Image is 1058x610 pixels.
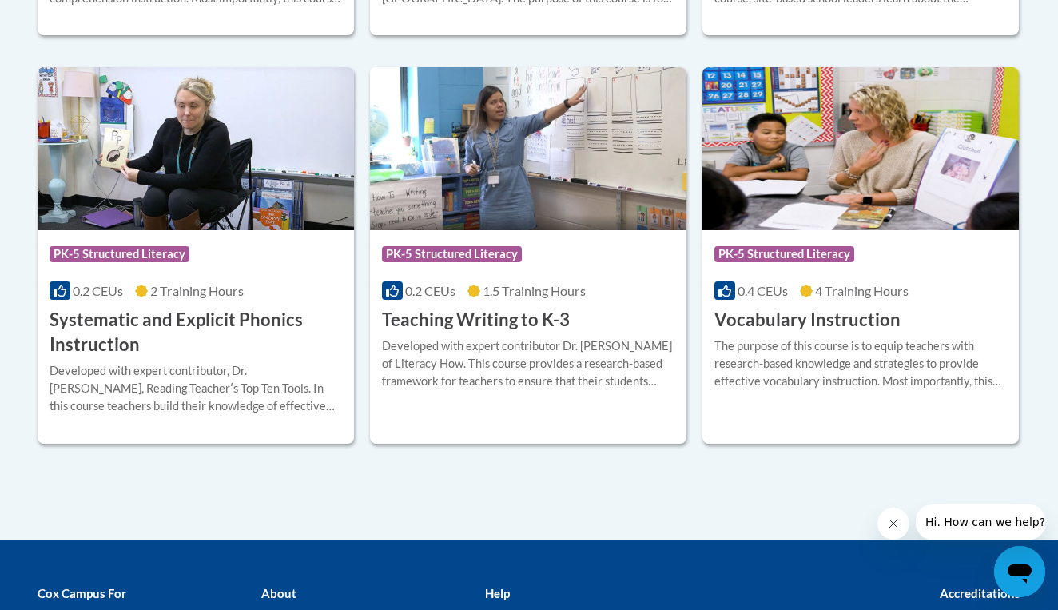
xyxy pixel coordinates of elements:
span: PK-5 Structured Literacy [50,246,189,262]
b: Cox Campus For [38,586,126,600]
span: 0.2 CEUs [73,283,123,298]
img: Course Logo [370,67,686,230]
div: The purpose of this course is to equip teachers with research-based knowledge and strategies to p... [714,337,1007,390]
a: Course LogoPK-5 Structured Literacy0.4 CEUs4 Training Hours Vocabulary InstructionThe purpose of ... [702,67,1019,443]
span: 0.4 CEUs [738,283,788,298]
span: 4 Training Hours [815,283,909,298]
span: PK-5 Structured Literacy [714,246,854,262]
a: Course LogoPK-5 Structured Literacy0.2 CEUs1.5 Training Hours Teaching Writing to K-3Developed wi... [370,67,686,443]
h3: Teaching Writing to K-3 [382,308,570,333]
h3: Systematic and Explicit Phonics Instruction [50,308,342,357]
div: Developed with expert contributor Dr. [PERSON_NAME] of Literacy How. This course provides a resea... [382,337,674,390]
span: PK-5 Structured Literacy [382,246,522,262]
iframe: Message from company [916,504,1045,540]
b: About [261,586,296,600]
span: 1.5 Training Hours [483,283,586,298]
div: Developed with expert contributor, Dr. [PERSON_NAME], Reading Teacherʹs Top Ten Tools. In this co... [50,362,342,415]
b: Help [485,586,510,600]
h3: Vocabulary Instruction [714,308,901,333]
img: Course Logo [702,67,1019,230]
b: Accreditations [940,586,1020,600]
span: 0.2 CEUs [405,283,455,298]
a: Course LogoPK-5 Structured Literacy0.2 CEUs2 Training Hours Systematic and Explicit Phonics Instr... [38,67,354,443]
iframe: Button to launch messaging window [994,546,1045,597]
span: 2 Training Hours [150,283,244,298]
iframe: Close message [877,508,909,540]
img: Course Logo [38,67,354,230]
